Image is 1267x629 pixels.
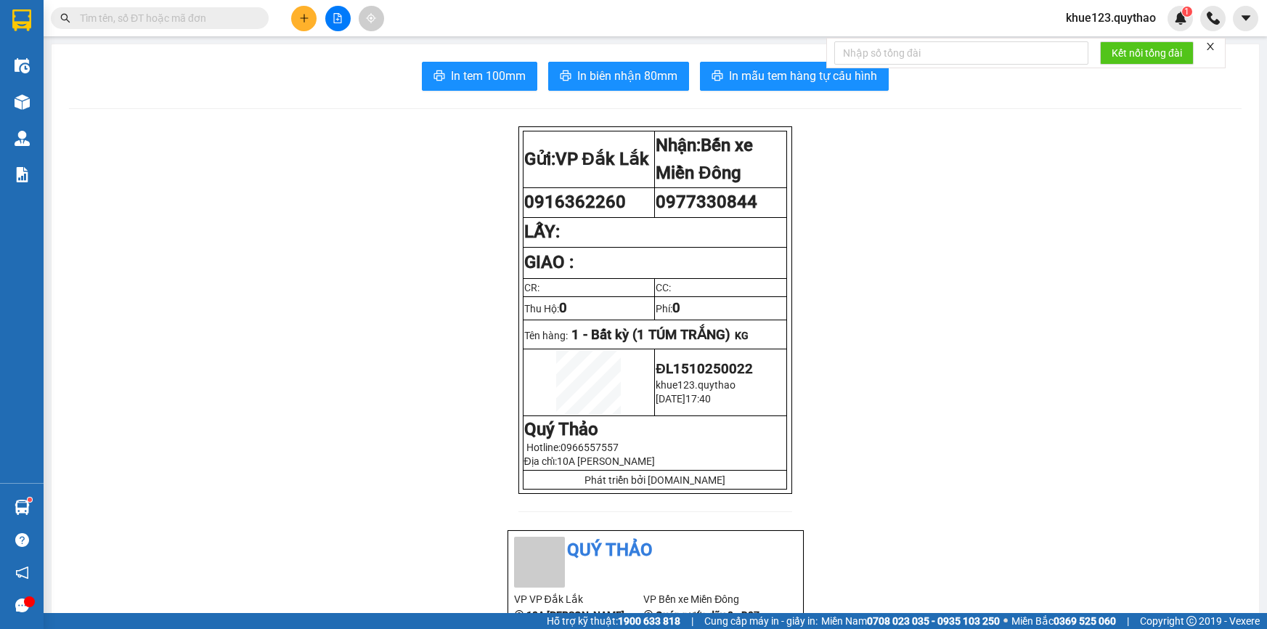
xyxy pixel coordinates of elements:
[656,192,757,212] span: 0977330844
[28,498,32,502] sup: 1
[1233,6,1258,31] button: caret-down
[618,615,680,627] strong: 1900 633 818
[523,471,786,490] td: Phát triển bởi [DOMAIN_NAME]
[359,6,384,31] button: aim
[291,6,317,31] button: plus
[547,613,680,629] span: Hỗ trợ kỹ thuật:
[526,442,619,453] span: Hotline:
[15,566,29,580] span: notification
[524,252,574,272] strong: GIAO :
[325,6,351,31] button: file-add
[571,327,730,343] span: 1 - Bất kỳ (1 TÚM TRẮNG)
[1205,41,1215,52] span: close
[15,94,30,110] img: warehouse-icon
[712,70,723,84] span: printer
[1186,616,1197,626] span: copyright
[60,13,70,23] span: search
[1054,9,1168,27] span: khue123.quythao
[524,419,598,439] strong: Quý Thảo
[700,62,889,91] button: printerIn mẫu tem hàng tự cấu hình
[433,70,445,84] span: printer
[577,67,677,85] span: In biên nhận 80mm
[1003,618,1008,624] span: ⚪️
[80,10,251,26] input: Tìm tên, số ĐT hoặc mã đơn
[1127,613,1129,629] span: |
[12,9,31,31] img: logo-vxr
[514,537,797,564] li: Quý Thảo
[514,610,524,620] span: environment
[514,591,644,607] li: VP VP Đắk Lắk
[1100,41,1194,65] button: Kết nối tổng đài
[1011,613,1116,629] span: Miền Bắc
[821,613,1000,629] span: Miền Nam
[656,379,736,391] span: khue123.quythao
[524,222,560,242] strong: LẤY:
[656,135,753,183] span: Bến xe Miền Đông
[560,70,571,84] span: printer
[451,67,526,85] span: In tem 100mm
[555,149,649,169] span: VP Đắk Lắk
[524,192,626,212] span: 0916362260
[643,591,773,607] li: VP Bến xe Miền Đông
[524,149,649,169] strong: Gửi:
[366,13,376,23] span: aim
[729,67,877,85] span: In mẫu tem hàng tự cấu hình
[685,393,711,405] span: 17:40
[643,610,653,620] span: environment
[15,598,29,612] span: message
[655,278,787,296] td: CC:
[561,442,619,453] span: 0966557557
[1184,7,1189,17] span: 1
[655,296,787,320] td: Phí:
[867,615,1000,627] strong: 0708 023 035 - 0935 103 250
[523,278,655,296] td: CR:
[557,455,655,467] span: 10A [PERSON_NAME]
[691,613,693,629] span: |
[15,167,30,182] img: solution-icon
[735,330,749,341] span: KG
[834,41,1088,65] input: Nhập số tổng đài
[15,533,29,547] span: question-circle
[524,327,786,343] p: Tên hàng:
[656,135,753,183] strong: Nhận:
[333,13,343,23] span: file-add
[656,393,685,405] span: [DATE]
[299,13,309,23] span: plus
[672,300,680,316] span: 0
[1174,12,1187,25] img: icon-new-feature
[1182,7,1192,17] sup: 1
[15,58,30,73] img: warehouse-icon
[1239,12,1252,25] span: caret-down
[1112,45,1182,61] span: Kết nối tổng đài
[1207,12,1220,25] img: phone-icon
[523,296,655,320] td: Thu Hộ:
[15,131,30,146] img: warehouse-icon
[704,613,818,629] span: Cung cấp máy in - giấy in:
[15,500,30,515] img: warehouse-icon
[422,62,537,91] button: printerIn tem 100mm
[548,62,689,91] button: printerIn biên nhận 80mm
[1054,615,1116,627] strong: 0369 525 060
[656,361,752,377] span: ĐL1510250022
[524,455,655,467] span: Địa chỉ:
[559,300,567,316] span: 0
